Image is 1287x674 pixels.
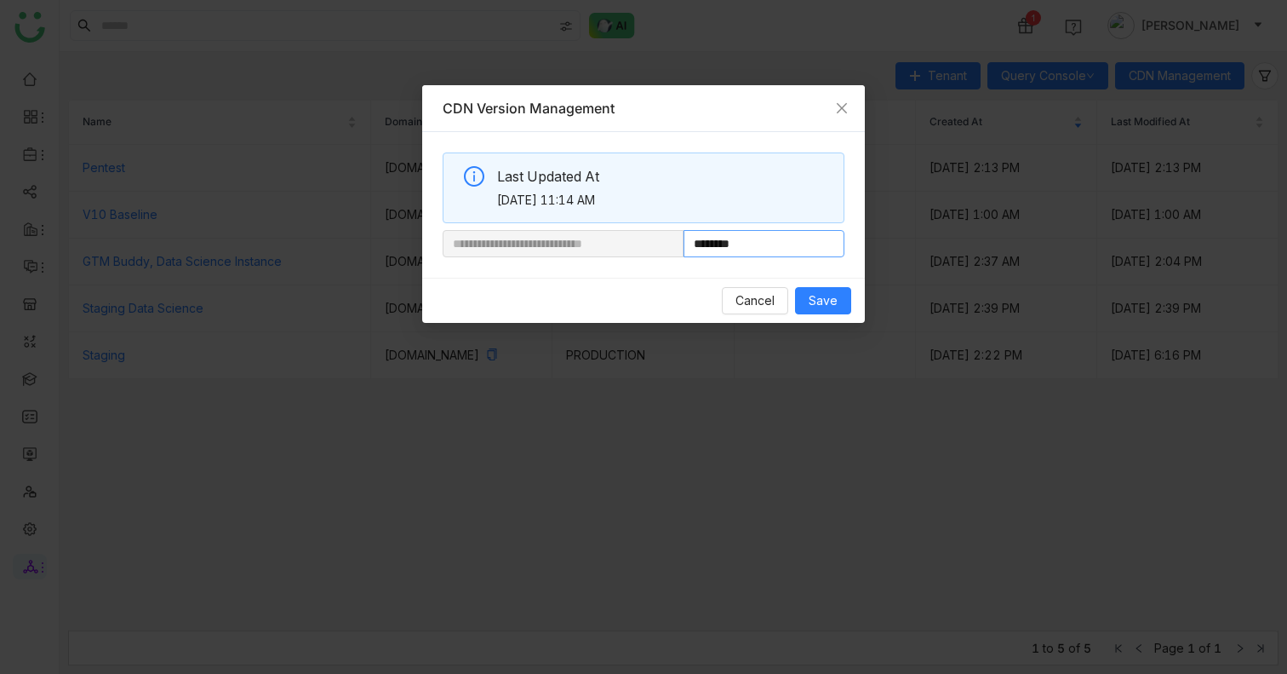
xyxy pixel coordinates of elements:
[735,291,775,310] span: Cancel
[795,287,851,314] button: Save
[809,291,838,310] span: Save
[819,85,865,131] button: Close
[497,191,831,210] span: [DATE] 11:14 AM
[722,287,788,314] button: Cancel
[443,99,844,118] div: CDN Version Management
[497,166,831,187] span: Last Updated At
